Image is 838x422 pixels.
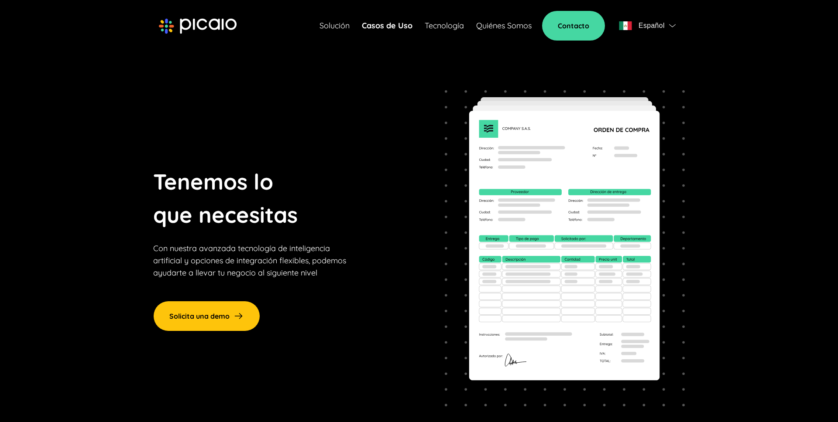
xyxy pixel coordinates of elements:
[233,310,244,321] img: arrow-right
[669,24,676,27] img: flag
[476,20,532,32] a: Quiénes Somos
[619,21,632,30] img: flag
[153,301,260,331] a: Solicita una demo
[159,18,237,34] img: picaio-logo
[319,20,350,32] a: Solución
[615,17,679,34] button: flagEspañolflag
[153,165,298,231] p: Tenemos lo que necesitas
[542,11,605,41] a: Contacto
[362,20,412,32] a: Casos de Uso
[639,20,665,32] span: Español
[425,20,464,32] a: Tecnología
[445,90,685,406] img: dynamic-image
[153,242,346,279] p: Con nuestra avanzada tecnología de inteligencia artificial y opciones de integración flexibles, p...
